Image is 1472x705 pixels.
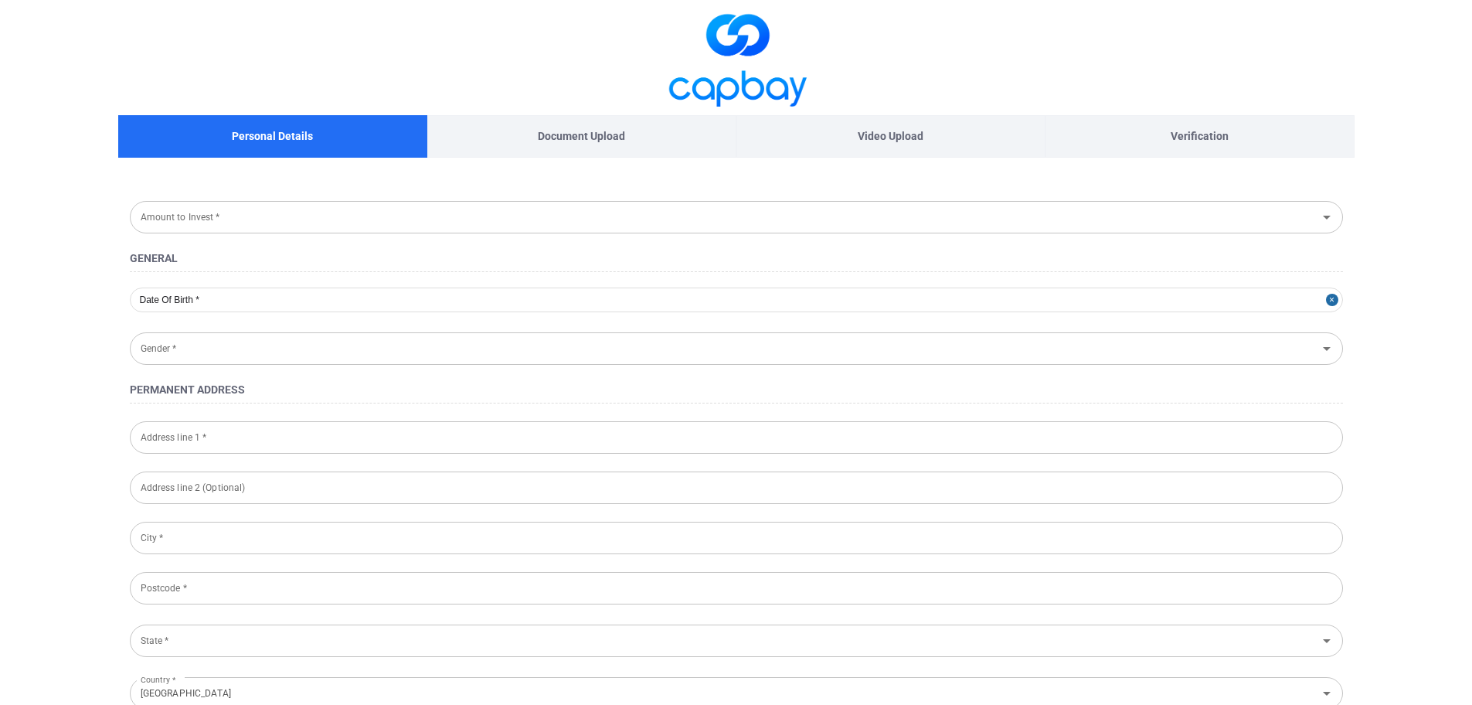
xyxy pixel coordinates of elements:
p: Personal Details [232,128,313,145]
button: Open [1316,630,1338,652]
h4: General [130,249,1343,267]
input: Date Of Birth * [130,288,1343,312]
label: Country * [141,669,175,690]
p: Verification [1171,128,1229,145]
p: Document Upload [538,128,625,145]
h4: Permanent Address [130,380,1343,399]
p: Video Upload [858,128,923,145]
button: Open [1316,206,1338,228]
button: Open [1316,338,1338,359]
button: Close [1326,288,1343,312]
button: Open [1316,683,1338,704]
